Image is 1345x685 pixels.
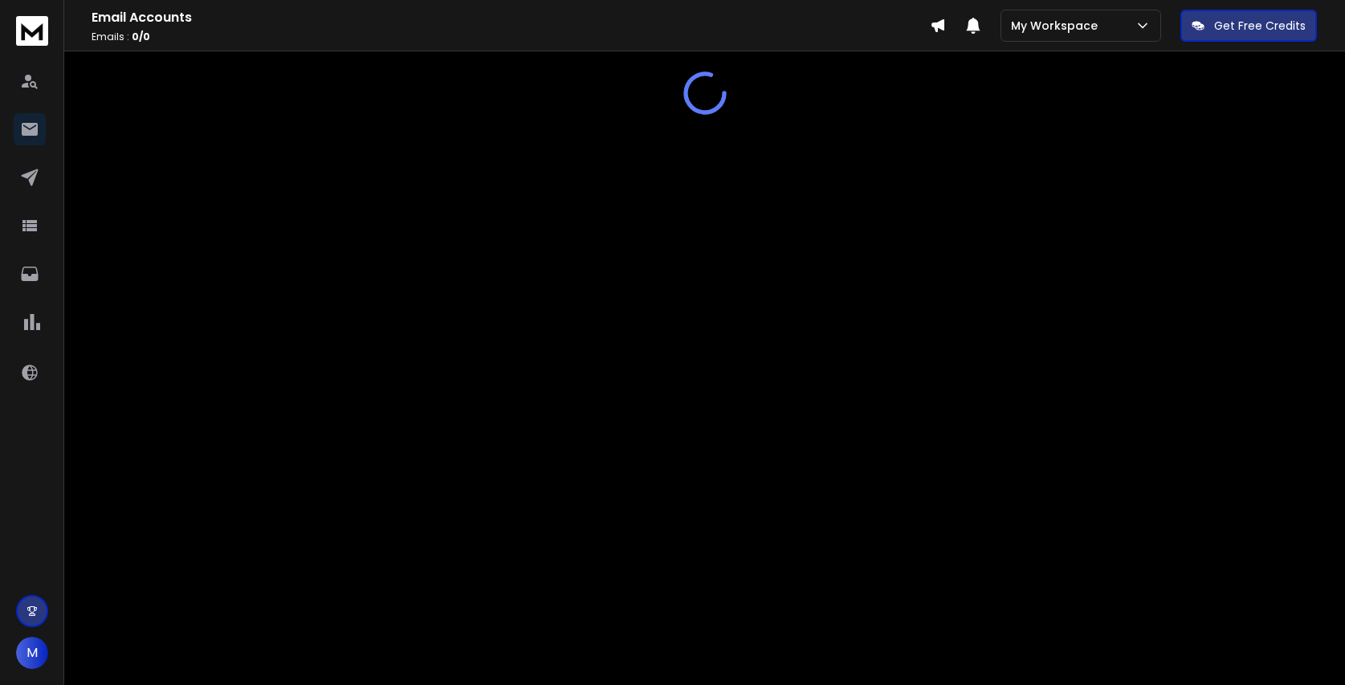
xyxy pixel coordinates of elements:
button: M [16,637,48,669]
button: Get Free Credits [1180,10,1317,42]
p: Emails : [92,31,930,43]
p: My Workspace [1011,18,1104,34]
span: 0 / 0 [132,30,150,43]
p: Get Free Credits [1214,18,1306,34]
img: logo [16,16,48,46]
h1: Email Accounts [92,8,930,27]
